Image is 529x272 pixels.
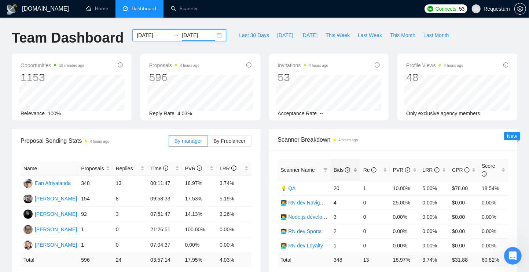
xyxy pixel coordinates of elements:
td: 17.53% [182,191,217,207]
td: $78.00 [449,181,479,195]
span: info-circle [231,166,236,171]
td: 100.00% [182,222,217,237]
td: 0.00% [390,238,420,253]
span: info-circle [371,167,376,173]
a: IK[PERSON_NAME] [23,226,77,232]
td: 13 [113,176,147,191]
td: 0.00% [390,224,420,238]
span: dashboard [123,6,128,11]
span: Time [150,166,168,171]
td: 17.95 % [182,253,217,267]
a: 👨‍💻 RN dev Sports [281,228,322,234]
td: 92 [78,207,113,222]
span: info-circle [246,62,251,68]
div: 596 [149,70,199,84]
span: Score [482,163,495,177]
td: 21:26:51 [147,222,182,237]
td: 00:11:47 [147,176,182,191]
span: Replies [116,164,139,173]
img: RK [23,240,33,250]
td: 5.19% [217,191,251,207]
span: Opportunities [21,61,84,70]
span: filter [323,168,328,172]
span: filter [322,164,329,175]
td: Total [278,253,331,267]
time: 4 hours ago [339,138,358,142]
span: info-circle [405,167,410,173]
span: user [474,6,479,11]
th: Replies [113,162,147,176]
span: info-circle [464,167,470,173]
td: $ 31.88 [449,253,479,267]
span: info-circle [503,62,508,68]
button: [DATE] [297,29,322,41]
td: 14.13% [182,207,217,222]
span: Bids [334,167,350,173]
td: 5.00% [420,181,449,195]
span: setting [515,6,526,12]
img: EA [23,179,33,188]
input: End date [182,31,215,39]
td: 8 [113,191,147,207]
span: -- [320,110,323,116]
span: Profile Views [406,61,463,70]
td: 0.00% [217,222,251,237]
div: [PERSON_NAME] [35,225,77,233]
td: 24 [113,253,147,267]
td: 3.74 % [420,253,449,267]
span: Scanner Breakdown [278,135,509,144]
time: 4 hours ago [444,64,463,68]
td: 0 [360,195,390,210]
time: 4 hours ago [309,64,328,68]
span: [DATE] [277,31,293,39]
td: 4.03 % [217,253,251,267]
a: 💡 QA [281,185,296,191]
td: 3 [113,207,147,222]
span: PVR [185,166,202,171]
span: swap-right [173,32,179,38]
td: 1 [78,222,113,237]
div: [PERSON_NAME] [35,241,77,249]
td: $0.00 [449,238,479,253]
button: This Month [386,29,419,41]
td: 13 [360,253,390,267]
td: $0.00 [449,195,479,210]
img: IK [23,225,33,234]
td: 154 [78,191,113,207]
span: CPR [452,167,469,173]
td: 3.74% [217,176,251,191]
td: 3.26% [217,207,251,222]
td: 07:04:37 [147,237,182,253]
td: 0.00% [182,237,217,253]
iframe: Intercom live chat [504,247,522,265]
td: 18.97 % [390,253,420,267]
h1: Team Dashboard [12,29,124,47]
button: Last 30 Days [235,29,273,41]
div: 53 [278,70,328,84]
td: 20 [331,181,360,195]
span: Last Week [358,31,382,39]
a: searchScanner [171,6,198,12]
a: 👨‍💻 RN dev Loyalty [281,243,323,249]
a: homeHome [86,6,108,12]
span: Last 30 Days [239,31,269,39]
span: LRR [220,166,236,171]
a: VL[PERSON_NAME] [23,195,77,201]
span: Proposals [81,164,104,173]
span: PVR [393,167,410,173]
td: 2 [331,224,360,238]
img: VL [23,194,33,203]
img: logo [6,3,18,15]
span: Invitations [278,61,328,70]
button: Last Week [354,29,386,41]
td: 596 [78,253,113,267]
span: [DATE] [301,31,317,39]
div: Ean Afriyalanda [35,179,71,187]
td: 1 [331,238,360,253]
td: 3 [331,210,360,224]
td: 18.54% [479,181,508,195]
button: Last Month [419,29,453,41]
td: 0.00% [420,238,449,253]
button: This Week [322,29,354,41]
span: Proposal Sending Stats [21,136,169,145]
